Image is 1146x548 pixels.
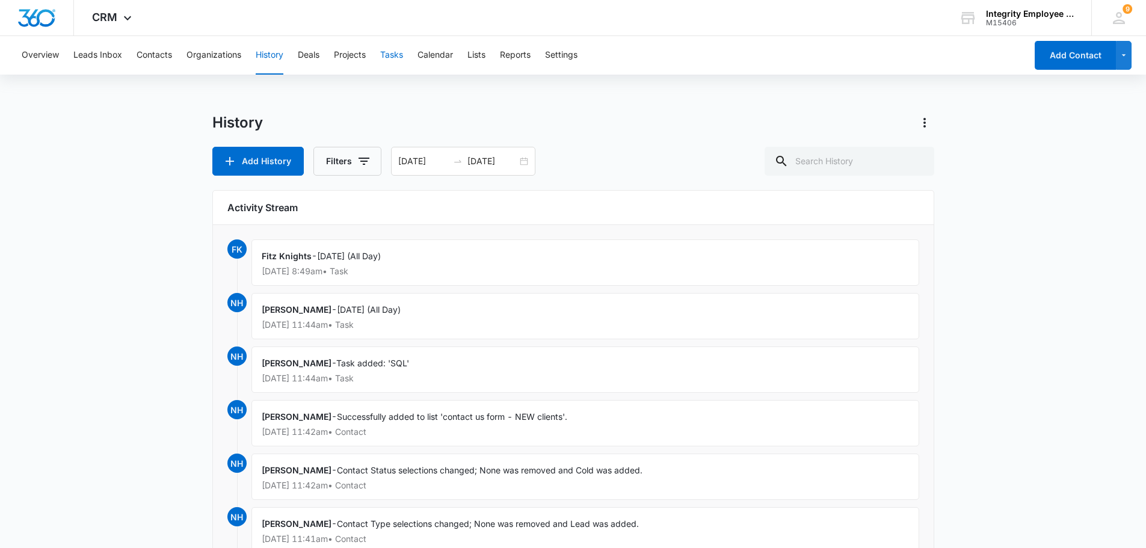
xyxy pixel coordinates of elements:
input: Start date [398,155,448,168]
button: History [256,36,283,75]
p: [DATE] 11:44am • Task [262,374,909,383]
span: [DATE] (All Day) [317,251,381,261]
button: Tasks [380,36,403,75]
span: NH [227,293,247,312]
div: - [251,239,919,286]
button: Add Contact [1035,41,1116,70]
button: Lists [467,36,485,75]
input: End date [467,155,517,168]
span: [PERSON_NAME] [262,465,331,475]
span: NH [227,507,247,526]
h1: History [212,114,263,132]
span: Successfully added to list 'contact us form - NEW clients'. [337,411,567,422]
button: Leads Inbox [73,36,122,75]
div: account name [986,9,1074,19]
p: [DATE] 8:49am • Task [262,267,909,276]
div: account id [986,19,1074,27]
span: [PERSON_NAME] [262,304,331,315]
span: NH [227,400,247,419]
button: Settings [545,36,578,75]
p: [DATE] 11:41am • Contact [262,535,909,543]
button: Add History [212,147,304,176]
span: CRM [92,11,117,23]
span: swap-right [453,156,463,166]
span: Fitz Knights [262,251,312,261]
p: [DATE] 11:42am • Contact [262,428,909,436]
div: - [251,454,919,500]
button: Organizations [186,36,241,75]
button: Actions [915,113,934,132]
span: 9 [1123,4,1132,14]
button: Projects [334,36,366,75]
div: - [251,346,919,393]
div: - [251,293,919,339]
span: Task added: 'SQL' [336,358,409,368]
span: to [453,156,463,166]
div: notifications count [1123,4,1132,14]
button: Overview [22,36,59,75]
h6: Activity Stream [227,200,919,215]
span: NH [227,454,247,473]
input: Search History [765,147,934,176]
button: Calendar [417,36,453,75]
p: [DATE] 11:44am • Task [262,321,909,329]
span: Contact Type selections changed; None was removed and Lead was added. [337,519,639,529]
button: Filters [313,147,381,176]
span: FK [227,239,247,259]
span: Contact Status selections changed; None was removed and Cold was added. [337,465,642,475]
button: Contacts [137,36,172,75]
p: [DATE] 11:42am • Contact [262,481,909,490]
span: [PERSON_NAME] [262,519,331,529]
button: Reports [500,36,531,75]
div: - [251,400,919,446]
span: [PERSON_NAME] [262,411,331,422]
span: [PERSON_NAME] [262,358,331,368]
span: NH [227,346,247,366]
button: Deals [298,36,319,75]
span: [DATE] (All Day) [337,304,401,315]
